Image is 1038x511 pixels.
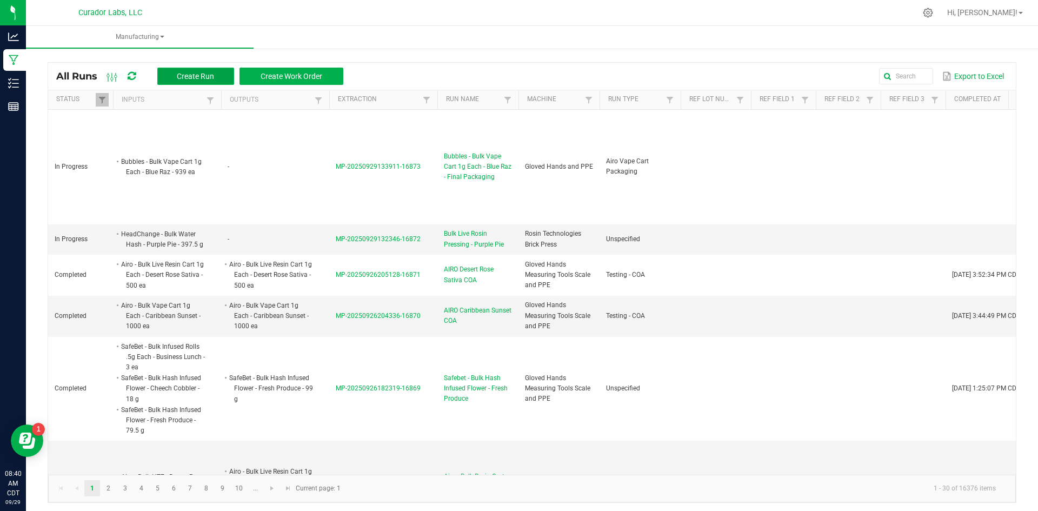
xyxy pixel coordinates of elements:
[157,68,234,85] button: Create Run
[336,163,421,170] span: MP-20250929133911-16873
[119,373,205,404] li: SafeBet - Bulk Hash Infused Flower - Cheech Cobbler - 18 g
[444,472,512,492] span: Airo - Bulk Resin Cart 1g - Desert Rose Sativa
[261,72,322,81] span: Create Work Order
[280,480,296,496] a: Go to the last page
[78,8,142,17] span: Curador Labs, LLC
[336,271,421,278] span: MP-20250926205128-16871
[215,480,230,496] a: Page 9
[947,8,1017,17] span: Hi, [PERSON_NAME]!
[444,373,512,404] span: Safebet - Bulk Hash Infused Flower - Fresh Produce
[444,229,512,249] span: Bulk Live Rosin Pressing - Purple Pie
[56,67,351,85] div: All Runs
[55,271,86,278] span: Completed
[166,480,182,496] a: Page 6
[221,90,329,110] th: Outputs
[952,312,1020,320] span: [DATE] 3:44:49 PM CDT
[734,93,747,107] a: Filter
[134,480,149,496] a: Page 4
[525,301,590,329] span: Gloved Hands Measuring Tools Scale and PPE
[264,480,280,496] a: Go to the next page
[336,235,421,243] span: MP-20250929132346-16872
[799,93,811,107] a: Filter
[879,68,933,84] input: Search
[117,480,133,496] a: Page 3
[239,68,343,85] button: Create Work Order
[55,384,86,392] span: Completed
[527,95,582,104] a: MachineSortable
[228,300,313,332] li: Airo - Bulk Vape Cart 1g Each - Caribbean Sunset - 1000 ea
[119,404,205,436] li: SafeBet - Bulk Hash Infused Flower - Fresh Produce - 79.5 g
[101,480,116,496] a: Page 2
[26,32,254,42] span: Manufacturing
[55,163,88,170] span: In Progress
[606,157,649,175] span: Airo Vape Cart Packaging
[8,78,19,89] inline-svg: Inventory
[55,312,86,320] span: Completed
[119,229,205,250] li: HeadChange - Bulk Water Hash - Purple Pie - 397.5 g
[5,469,21,498] p: 08:40 AM CDT
[525,261,590,289] span: Gloved Hands Measuring Tools Scale and PPE
[56,95,95,104] a: StatusSortable
[8,101,19,112] inline-svg: Reports
[863,93,876,107] a: Filter
[48,475,1016,502] kendo-pager: Current page: 1
[248,480,263,496] a: Page 11
[446,95,501,104] a: Run NameSortable
[96,93,109,107] a: Filter
[608,95,663,104] a: Run TypeSortable
[582,93,595,107] a: Filter
[444,151,512,183] span: Bubbles - Bulk Vape Cart 1g Each - Blue Raz - Final Packaging
[119,472,205,493] li: Airo - Bulk HTE - Desert Rose Sativa - 500 g
[312,94,325,107] a: Filter
[952,271,1020,278] span: [DATE] 3:52:34 PM CDT
[501,93,514,107] a: Filter
[231,480,247,496] a: Page 10
[525,163,593,170] span: Gloved Hands and PPE
[11,424,43,457] iframe: Resource center
[606,384,640,392] span: Unspecified
[952,384,1020,392] span: [DATE] 1:25:07 PM CDT
[268,484,276,493] span: Go to the next page
[347,480,1004,497] kendo-pager-info: 1 - 30 of 16376 items
[228,466,313,498] li: Airo - Bulk Live Resin Cart 1g Each - Desert Rose Sativa - 500 ea
[940,67,1007,85] button: Export to Excel
[420,93,433,107] a: Filter
[228,259,313,291] li: Airo - Bulk Live Resin Cart 1g Each - Desert Rose Sativa - 500 ea
[113,90,221,110] th: Inputs
[525,230,581,248] span: Rosin Technologies Brick Press
[119,259,205,291] li: Airo - Bulk Live Resin Cart 1g Each - Desert Rose Sativa - 500 ea
[689,95,733,104] a: Ref Lot NumberSortable
[336,312,421,320] span: MP-20250926204336-16870
[8,31,19,42] inline-svg: Analytics
[8,55,19,65] inline-svg: Manufacturing
[338,95,420,104] a: ExtractionSortable
[221,224,329,255] td: -
[182,480,198,496] a: Page 7
[32,423,45,436] iframe: Resource center unread badge
[606,271,645,278] span: Testing - COA
[284,484,292,493] span: Go to the last page
[26,26,254,49] a: Manufacturing
[824,95,863,104] a: Ref Field 2Sortable
[84,480,100,496] a: Page 1
[525,374,590,402] span: Gloved Hands Measuring Tools Scale and PPE
[606,312,645,320] span: Testing - COA
[119,300,205,332] li: Airo - Bulk Vape Cart 1g Each - Caribbean Sunset - 1000 ea
[606,235,640,243] span: Unspecified
[928,93,941,107] a: Filter
[119,156,205,177] li: Bubbles - Bulk Vape Cart 1g Each - Blue Raz - 939 ea
[198,480,214,496] a: Page 8
[444,264,512,285] span: AIRO Desert Rose Sativa COA
[55,235,88,243] span: In Progress
[204,94,217,107] a: Filter
[150,480,165,496] a: Page 5
[663,93,676,107] a: Filter
[336,384,421,392] span: MP-20250926182319-16869
[5,498,21,506] p: 09/29
[889,95,928,104] a: Ref Field 3Sortable
[921,8,935,18] div: Manage settings
[221,110,329,224] td: -
[760,95,798,104] a: Ref Field 1Sortable
[177,72,214,81] span: Create Run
